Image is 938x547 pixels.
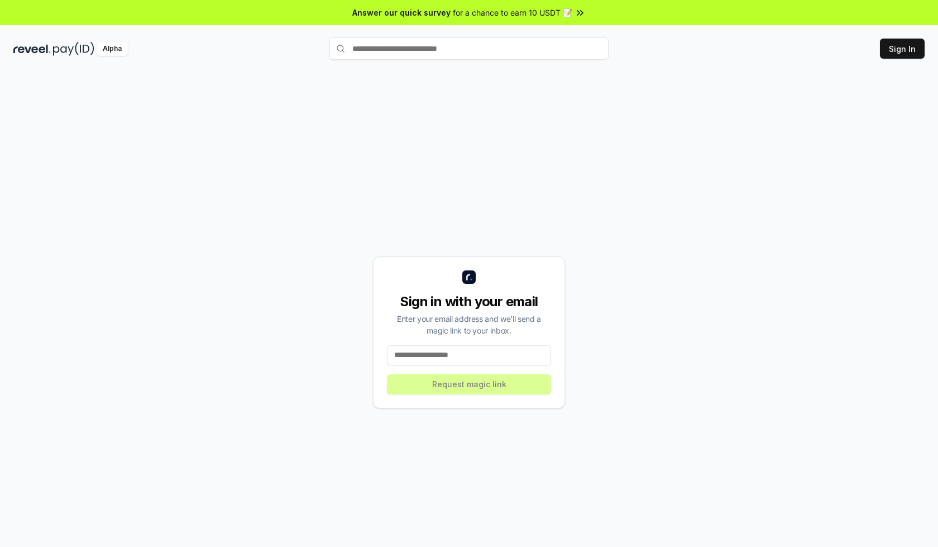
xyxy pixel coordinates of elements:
[453,7,572,18] span: for a chance to earn 10 USDT 📝
[352,7,451,18] span: Answer our quick survey
[880,39,925,59] button: Sign In
[462,270,476,284] img: logo_small
[387,293,551,311] div: Sign in with your email
[387,313,551,336] div: Enter your email address and we’ll send a magic link to your inbox.
[97,42,128,56] div: Alpha
[53,42,94,56] img: pay_id
[13,42,51,56] img: reveel_dark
